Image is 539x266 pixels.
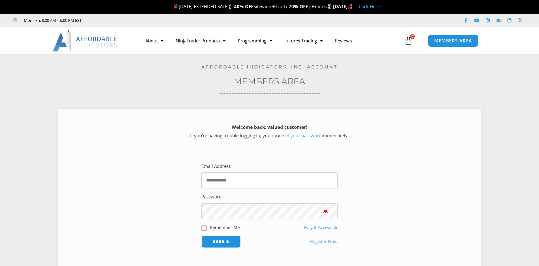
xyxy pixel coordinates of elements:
[434,38,472,43] span: MEMBERS AREA
[310,238,338,246] a: Register Now
[228,4,232,9] img: 🏌️‍♂️
[22,17,81,24] span: Mon - Fri: 8:00 AM – 6:00 PM EST
[68,123,471,140] p: If you’re having trouble logging in, you can immediately.
[139,34,403,48] nav: Menu
[304,224,338,230] a: Forgot Password?
[395,32,422,49] a: 0
[234,3,253,9] strong: 40% OFF
[232,124,307,130] strong: Welcome back, valued customer!
[170,34,232,48] a: NinjaTrader Products
[278,34,329,48] a: Futures Trading
[234,76,305,86] a: Members Area
[139,34,170,48] a: About
[201,193,222,201] label: Password
[201,64,338,70] a: Affordable Indicators, Inc. Account
[329,34,358,48] a: Reviews
[201,162,231,171] label: Email Address
[53,30,118,52] img: LogoAI | Affordable Indicators – NinjaTrader
[279,132,322,138] a: reset your password
[348,4,352,9] img: 🏭
[327,4,332,9] img: ⌛
[210,224,240,231] label: Remember Me
[232,34,278,48] a: Programming
[172,3,333,9] span: [DATE] EXTENDED SALE Sitewide + Up To | Expires
[428,35,478,47] a: MEMBERS AREA
[174,4,178,9] img: 🎉
[410,34,415,39] span: 0
[90,17,181,23] iframe: Customer reviews powered by Trustpilot
[359,3,380,9] a: Click Here
[289,3,308,9] strong: 70% OFF
[313,203,338,219] button: Show password
[333,3,353,9] strong: [DATE]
